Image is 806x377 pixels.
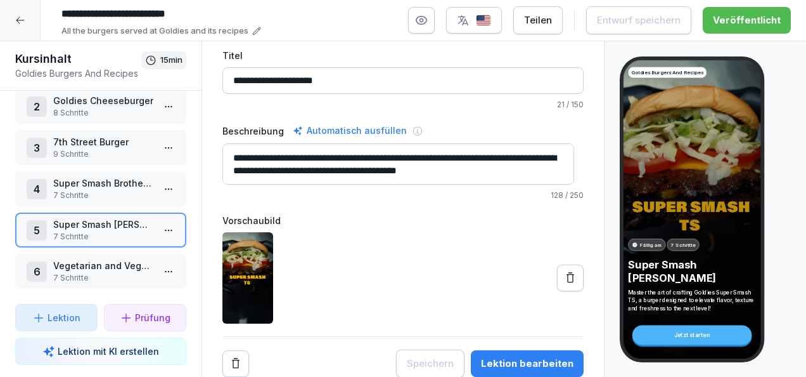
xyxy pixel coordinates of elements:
button: Prüfung [104,304,186,331]
div: Automatisch ausfüllen [290,123,409,138]
p: Super Smash Brother Burger [53,176,153,190]
p: 9 Schritte [53,149,153,160]
p: Super Smash [PERSON_NAME] [628,258,756,284]
p: 15 min [160,54,182,67]
p: Fällig am [640,241,662,249]
div: 3 [27,138,47,158]
h1: Kursinhalt [15,51,141,67]
div: Lektion bearbeiten [481,357,573,371]
p: Lektion [48,311,80,324]
button: Entwurf speichern [586,6,691,34]
p: / 250 [222,190,584,201]
p: Vegetarian and Vegan Versions [53,259,153,272]
div: Veröffentlicht [713,13,781,27]
p: All the burgers served at Goldies and its recipes [61,25,248,37]
p: 7 Schritte [53,190,153,201]
p: 7 Schritte [671,241,696,249]
div: Entwurf speichern [597,13,681,27]
div: 4Super Smash Brother Burger7 Schritte [15,171,186,206]
p: Goldies Burgers And Recipes [15,67,141,80]
p: Super Smash [PERSON_NAME] [53,218,153,231]
span: 128 [551,190,563,200]
p: Goldies Burgers And Recipes [631,69,703,76]
div: Speichern [407,357,454,371]
label: Beschreibung [222,124,284,138]
button: Teilen [513,6,563,34]
p: 8 Schritte [53,107,153,119]
button: Lektion mit KI erstellen [15,338,186,365]
span: 21 [557,100,565,109]
div: Teilen [524,13,552,27]
button: Lektion [15,304,98,331]
button: Lektion bearbeiten [471,350,584,377]
p: Lektion mit KI erstellen [58,345,159,358]
label: Vorschaubild [222,214,584,227]
p: Prüfung [135,311,170,324]
p: / 150 [222,99,584,110]
div: 2 [27,96,47,117]
p: Master the art of crafting Goldies Super Smash TS, a burger designed to elevate flavor, texture a... [628,289,756,312]
div: 5Super Smash [PERSON_NAME]7 Schritte [15,213,186,248]
div: Jetzt starten [632,325,752,345]
p: Goldies Cheeseburger [53,94,153,107]
label: Titel [222,49,584,62]
div: 6Vegetarian and Vegan Versions7 Schritte [15,254,186,289]
div: 5 [27,220,47,241]
div: 6 [27,261,47,282]
p: 7 Schritte [53,231,153,242]
div: 4 [27,179,47,199]
img: kx3gs3swjvia8cd3g04bnkhc.png [222,232,273,324]
button: Remove [222,350,249,377]
p: 7 Schritte [53,272,153,284]
img: us.svg [476,15,491,27]
div: 2Goldies Cheeseburger8 Schritte [15,89,186,124]
p: 7th Street Burger [53,135,153,149]
button: Veröffentlicht [703,7,791,34]
div: 37th Street Burger9 Schritte [15,130,186,165]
